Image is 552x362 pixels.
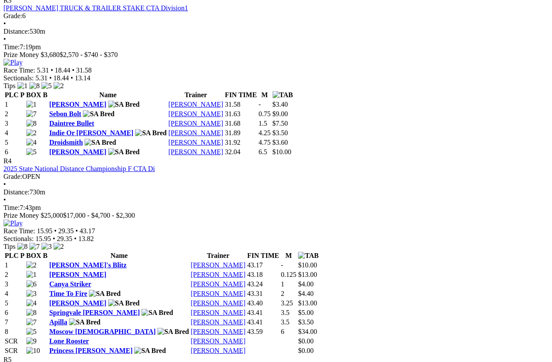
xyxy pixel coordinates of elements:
img: Play [3,59,22,67]
span: PLC [5,91,19,98]
img: SA Bred [157,328,189,336]
text: 3.5 [281,309,289,316]
div: Prize Money $3,680 [3,51,549,59]
a: [PERSON_NAME]'s Blitz [49,261,126,269]
td: SCR [4,346,25,355]
div: 6 [3,12,549,20]
a: [PERSON_NAME] [191,309,245,316]
td: 1 [4,100,25,109]
span: $3.60 [273,139,288,146]
td: 3 [4,119,25,128]
span: $0.00 [298,337,314,345]
span: Tips [3,243,16,250]
span: $34.00 [298,328,317,335]
img: 5 [26,328,37,336]
td: 5 [4,138,25,147]
span: Race Time: [3,67,35,74]
span: $4.00 [298,280,314,288]
div: 7:43pm [3,204,549,212]
img: SA Bred [89,290,120,298]
span: $13.00 [298,299,317,307]
span: $7.50 [273,120,288,127]
img: 6 [26,280,37,288]
td: 32.04 [225,148,257,156]
span: P [20,252,25,259]
span: • [72,67,75,74]
span: $3.50 [273,129,288,137]
a: [PERSON_NAME] [168,120,223,127]
text: 3.25 [281,299,293,307]
span: 18.44 [53,74,69,82]
a: Lone Rooster [49,337,89,345]
span: 5.31 [35,74,47,82]
img: 1 [26,101,37,108]
a: [PERSON_NAME] [191,328,245,335]
span: • [71,74,73,82]
a: [PERSON_NAME] [168,139,223,146]
a: [PERSON_NAME] [191,271,245,278]
span: $5.00 [298,309,314,316]
a: Princess [PERSON_NAME] [49,347,132,354]
span: 43.17 [80,227,95,235]
img: 7 [29,243,40,251]
span: 13.14 [75,74,90,82]
div: 7:19pm [3,43,549,51]
div: 530m [3,28,549,35]
img: SA Bred [83,110,114,118]
td: 43.31 [247,289,279,298]
img: 1 [26,271,37,279]
img: Play [3,219,22,227]
span: R4 [3,157,12,165]
span: Distance: [3,188,29,196]
a: Springvale [PERSON_NAME] [49,309,140,316]
img: 1 [17,82,28,90]
td: 43.18 [247,270,279,279]
td: 5 [4,299,25,308]
text: 4.75 [259,139,271,146]
img: 9 [26,337,37,345]
span: • [3,35,6,43]
span: Sectionals: [3,74,34,82]
th: Name [49,251,189,260]
text: 6.5 [259,148,267,156]
span: • [49,74,52,82]
img: 5 [26,148,37,156]
text: - [281,261,283,269]
a: Apilla [49,318,67,326]
span: • [75,227,78,235]
th: FIN TIME [247,251,279,260]
a: [PERSON_NAME] TRUCK & TRAILER STAKE CTA Division1 [3,4,188,12]
span: 29.35 [57,235,72,242]
div: 730m [3,188,549,196]
span: BOX [26,91,41,98]
span: Grade: [3,12,22,19]
img: SA Bred [85,139,116,146]
td: 31.58 [225,100,257,109]
span: • [3,181,6,188]
img: SA Bred [108,299,140,307]
div: Prize Money $25,000 [3,212,549,219]
img: SA Bred [135,129,166,137]
a: [PERSON_NAME] [191,318,245,326]
text: 1.5 [259,120,267,127]
a: [PERSON_NAME] [191,347,245,354]
img: 4 [26,299,37,307]
img: 8 [29,82,40,90]
th: Name [49,91,167,99]
img: SA Bred [108,101,140,108]
a: [PERSON_NAME] [168,110,223,117]
span: 15.95 [35,235,51,242]
img: TAB [273,91,293,99]
a: [PERSON_NAME] [168,101,223,108]
span: $9.00 [273,110,288,117]
th: FIN TIME [225,91,257,99]
img: TAB [298,252,319,260]
text: 4.25 [259,129,271,137]
a: 2025 State National Distance Championship F CTA Di [3,165,155,172]
td: 2 [4,270,25,279]
img: 5 [41,82,52,90]
span: PLC [5,252,19,259]
span: • [54,227,56,235]
span: • [3,196,6,203]
td: 2 [4,110,25,118]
